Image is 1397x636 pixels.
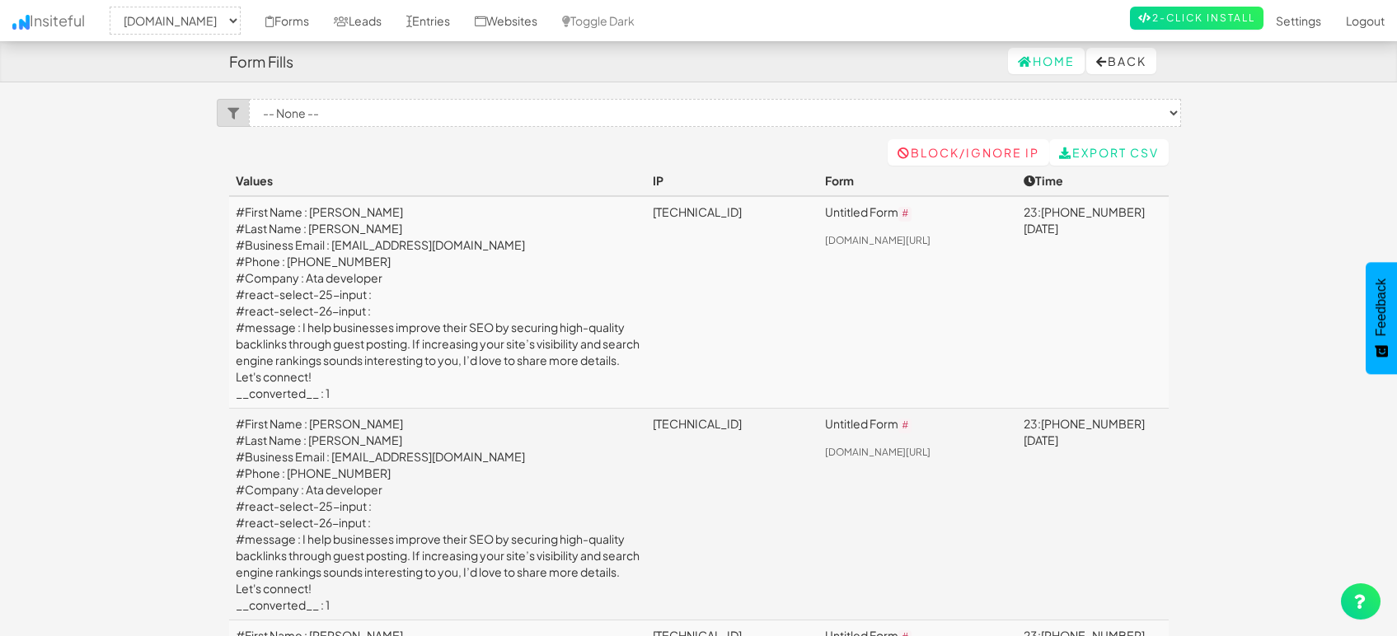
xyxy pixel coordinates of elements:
a: Block/Ignore IP [888,139,1049,166]
a: [TECHNICAL_ID] [653,416,742,431]
span: Feedback [1374,278,1389,336]
a: Home [1008,48,1085,74]
p: Untitled Form [825,203,1010,222]
button: Back [1086,48,1156,74]
th: Time [1017,166,1168,196]
td: 23:[PHONE_NUMBER][DATE] [1017,196,1168,409]
a: Export CSV [1049,139,1169,166]
p: Untitled Form [825,415,1010,434]
code: # [898,207,912,222]
img: icon.png [12,15,30,30]
a: [DOMAIN_NAME][URL] [825,234,931,246]
a: [TECHNICAL_ID] [653,204,742,219]
td: #First Name : [PERSON_NAME] #Last Name : [PERSON_NAME] #Business Email : [EMAIL_ADDRESS][DOMAIN_N... [229,196,647,409]
code: # [898,419,912,433]
a: 2-Click Install [1130,7,1263,30]
th: IP [646,166,818,196]
button: Feedback - Show survey [1366,262,1397,374]
h4: Form Fills [229,54,293,70]
a: [DOMAIN_NAME][URL] [825,446,931,458]
th: Values [229,166,647,196]
td: 23:[PHONE_NUMBER][DATE] [1017,409,1168,620]
td: #First Name : [PERSON_NAME] #Last Name : [PERSON_NAME] #Business Email : [EMAIL_ADDRESS][DOMAIN_N... [229,409,647,620]
th: Form [818,166,1017,196]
